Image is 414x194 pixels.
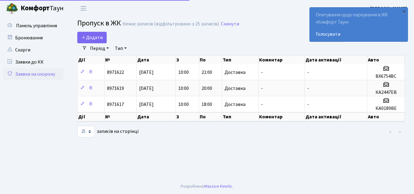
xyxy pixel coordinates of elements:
[107,85,124,92] span: 8971619
[122,21,220,27] div: Немає записів (відфільтровано з 25 записів).
[139,85,154,92] span: [DATE]
[3,68,64,80] a: Заявки на охорону
[222,112,259,121] th: Тип
[139,69,154,76] span: [DATE]
[370,5,407,12] a: [PERSON_NAME]
[107,101,124,108] span: 8971617
[305,56,367,64] th: Дата активації
[176,56,199,64] th: З
[202,101,212,108] span: 18:00
[225,70,245,75] span: Доставка
[401,8,407,14] div: ×
[178,101,189,108] span: 10:00
[6,2,18,15] img: logo.png
[310,8,408,41] div: Опитування щодо паркування в ЖК «Комфорт Таун»
[307,69,309,76] span: -
[181,183,233,190] div: Розроблено .
[78,56,105,64] th: Дії
[77,18,121,28] span: Пропуск в ЖК
[316,31,402,38] a: Голосувати
[77,126,139,137] label: записів на сторінці
[204,183,232,189] a: Massive Kinetic
[261,85,263,92] span: -
[202,85,212,92] span: 20:00
[199,56,222,64] th: По
[88,43,111,54] a: Період
[77,32,107,43] a: Додати
[21,3,50,13] b: Комфорт
[225,102,245,107] span: Доставка
[370,74,402,79] h5: ВХ6754ВС
[370,90,402,95] h5: КА2447ЕВ
[16,22,57,29] span: Панель управління
[370,106,402,111] h5: КА0189ВЕ
[76,3,91,13] button: Переключити навігацію
[21,3,64,14] span: Таун
[199,112,222,121] th: По
[139,101,154,108] span: [DATE]
[307,101,309,108] span: -
[81,34,103,41] span: Додати
[112,43,129,54] a: Тип
[105,112,137,121] th: №
[105,56,137,64] th: №
[261,101,263,108] span: -
[367,56,405,64] th: Авто
[178,85,189,92] span: 10:00
[367,112,405,121] th: Авто
[305,112,367,121] th: Дата активації
[77,126,95,137] select: записів на сторінці
[221,21,239,27] a: Скинути
[78,112,105,121] th: Дії
[176,112,199,121] th: З
[307,85,309,92] span: -
[137,112,176,121] th: Дата
[3,20,64,32] a: Панель управління
[261,69,263,76] span: -
[259,56,305,64] th: Коментар
[3,32,64,44] a: Бронювання
[3,56,64,68] a: Заявки до КК
[107,69,124,76] span: 8971622
[137,56,176,64] th: Дата
[3,44,64,56] a: Скарги
[222,56,259,64] th: Тип
[202,69,212,76] span: 21:00
[225,86,245,91] span: Доставка
[178,69,189,76] span: 10:00
[259,112,305,121] th: Коментар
